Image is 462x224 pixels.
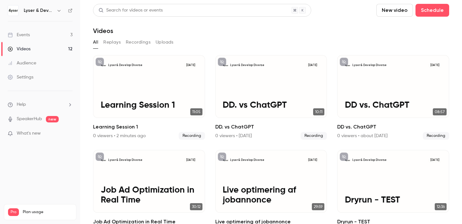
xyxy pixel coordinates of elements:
li: help-dropdown-opener [8,101,73,108]
p: Lyser & Develop Diverse [230,63,264,67]
h2: DD vs. ChatGPT [337,123,449,131]
span: Recording [179,132,205,140]
button: unpublished [340,58,348,66]
h1: Videos [93,27,113,35]
div: 0 viewers • [DATE] [215,133,252,139]
p: Lyser & Develop Diverse [108,158,142,162]
a: SpeakerHub [17,116,42,122]
h2: DD. vs ChatGPT [215,123,327,131]
span: 29:59 [312,203,324,210]
span: [DATE] [428,158,441,163]
button: Schedule [415,4,449,17]
p: Lyser & Develop Diverse [230,158,264,162]
p: Lyser & Develop Diverse [108,63,142,67]
div: Search for videos or events [98,7,163,14]
h2: Learning Session 1 [93,123,205,131]
a: DD. vs ChatGPTLyser & Develop Diverse[DATE]DD. vs ChatGPT10:11DD. vs ChatGPT0 viewers • [DATE]Rec... [215,55,327,140]
span: What's new [17,130,41,137]
section: Videos [93,4,449,220]
span: 30:12 [190,203,202,210]
button: unpublished [96,153,104,161]
li: Learning Session 1 [93,55,205,140]
span: [DATE] [306,63,320,68]
span: Plan usage [23,210,72,215]
div: 0 viewers • about [DATE] [337,133,388,139]
button: unpublished [96,58,104,66]
span: [DATE] [306,158,320,163]
button: unpublished [218,153,226,161]
li: DD. vs ChatGPT [215,55,327,140]
button: unpublished [218,58,226,66]
a: Learning Session 1Lyser & Develop Diverse[DATE]Learning Session 111:05Learning Session 10 viewers... [93,55,205,140]
div: 0 viewers • 2 minutes ago [93,133,146,139]
span: 11:05 [190,108,202,115]
span: Help [17,101,26,108]
span: [DATE] [428,63,441,68]
img: Lyser & Develop Diverse [8,5,18,16]
span: Recording [301,132,327,140]
p: Live optimering af jobannonce [223,185,320,205]
div: Audience [8,60,36,66]
p: DD. vs ChatGPT [223,100,320,111]
p: Dryrun - TEST [345,195,442,205]
span: [DATE] [184,158,197,163]
button: unpublished [340,153,348,161]
span: [DATE] [184,63,197,68]
h6: Lyser & Develop Diverse [24,7,54,14]
button: All [93,37,98,47]
div: Events [8,32,30,38]
button: Replays [103,37,121,47]
p: Job Ad Optimization in Real Time [101,185,198,205]
div: Settings [8,74,33,80]
span: 10:11 [313,108,324,115]
p: Lyser & Develop Diverse [352,63,387,67]
button: Uploads [156,37,174,47]
p: Learning Session 1 [101,100,198,111]
a: DD vs. ChatGPTLyser & Develop Diverse[DATE]DD vs. ChatGPT08:57DD vs. ChatGPT0 viewers • about [DA... [337,55,449,140]
span: Recording [423,132,449,140]
span: Pro [8,208,19,216]
span: 08:57 [433,108,447,115]
button: New video [376,4,413,17]
span: 12:36 [435,203,447,210]
iframe: Noticeable Trigger [65,131,73,137]
p: DD vs. ChatGPT [345,100,442,111]
p: Lyser & Develop Diverse [352,158,387,162]
li: DD vs. ChatGPT [337,55,449,140]
div: Videos [8,46,30,52]
button: Recordings [126,37,150,47]
span: new [46,116,59,122]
